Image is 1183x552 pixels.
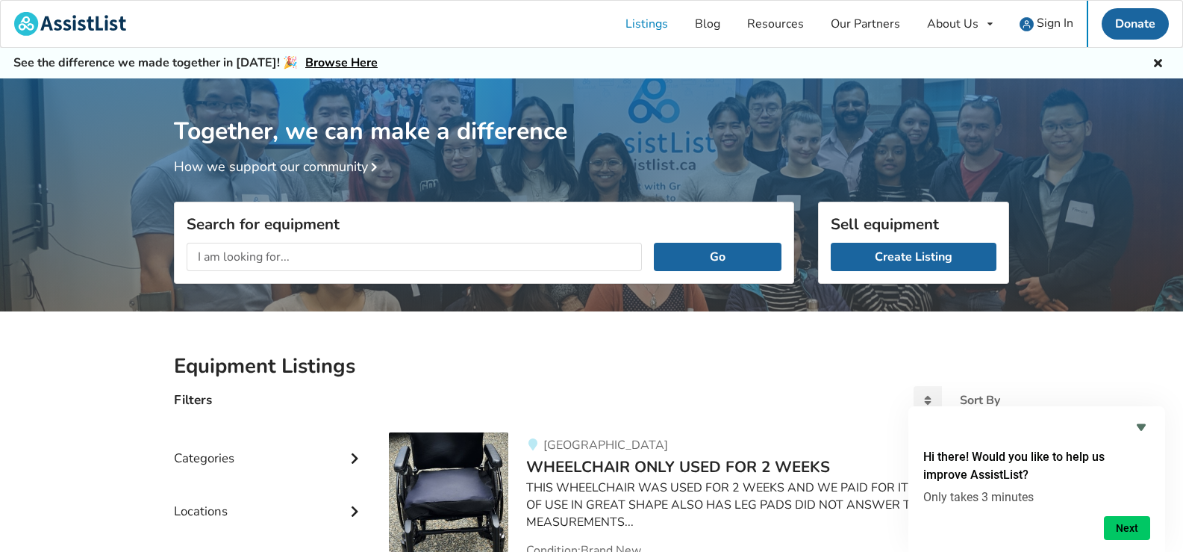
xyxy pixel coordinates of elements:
[389,432,508,552] img: mobility-wheelchair only used for 2 weeks
[13,55,378,71] h5: See the difference we made together in [DATE]! 🎉
[174,391,212,409] h4: Filters
[174,158,383,176] a: How we support our community
[187,243,642,271] input: I am looking for...
[543,437,668,453] span: [GEOGRAPHIC_DATA]
[526,456,830,477] span: WHEELCHAIR ONLY USED FOR 2 WEEKS
[923,490,1150,504] p: Only takes 3 minutes
[681,1,734,47] a: Blog
[831,214,996,234] h3: Sell equipment
[174,78,1009,146] h1: Together, we can make a difference
[817,1,914,47] a: Our Partners
[923,418,1150,540] div: Hi there! Would you like to help us improve AssistList?
[734,1,817,47] a: Resources
[1132,418,1150,436] button: Hide survey
[1102,8,1169,40] a: Donate
[960,394,1000,406] div: Sort By
[174,353,1009,379] h2: Equipment Listings
[14,12,126,36] img: assistlist-logo
[831,243,996,271] a: Create Listing
[654,243,781,271] button: Go
[174,421,365,474] div: Categories
[1020,17,1034,31] img: user icon
[1006,1,1087,47] a: user icon Sign In
[1037,15,1073,31] span: Sign In
[187,214,781,234] h3: Search for equipment
[612,1,681,47] a: Listings
[927,18,978,30] div: About Us
[305,55,378,71] a: Browse Here
[923,448,1150,484] h2: Hi there! Would you like to help us improve AssistList?
[174,474,365,527] div: Locations
[1104,516,1150,540] button: Next question
[526,480,1009,531] div: THIS WHEELCHAIR WAS USED FOR 2 WEEKS AND WE PAID FOR IT AFTER 1 WEEK OF USE IN GREAT SHAPE ALSO H...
